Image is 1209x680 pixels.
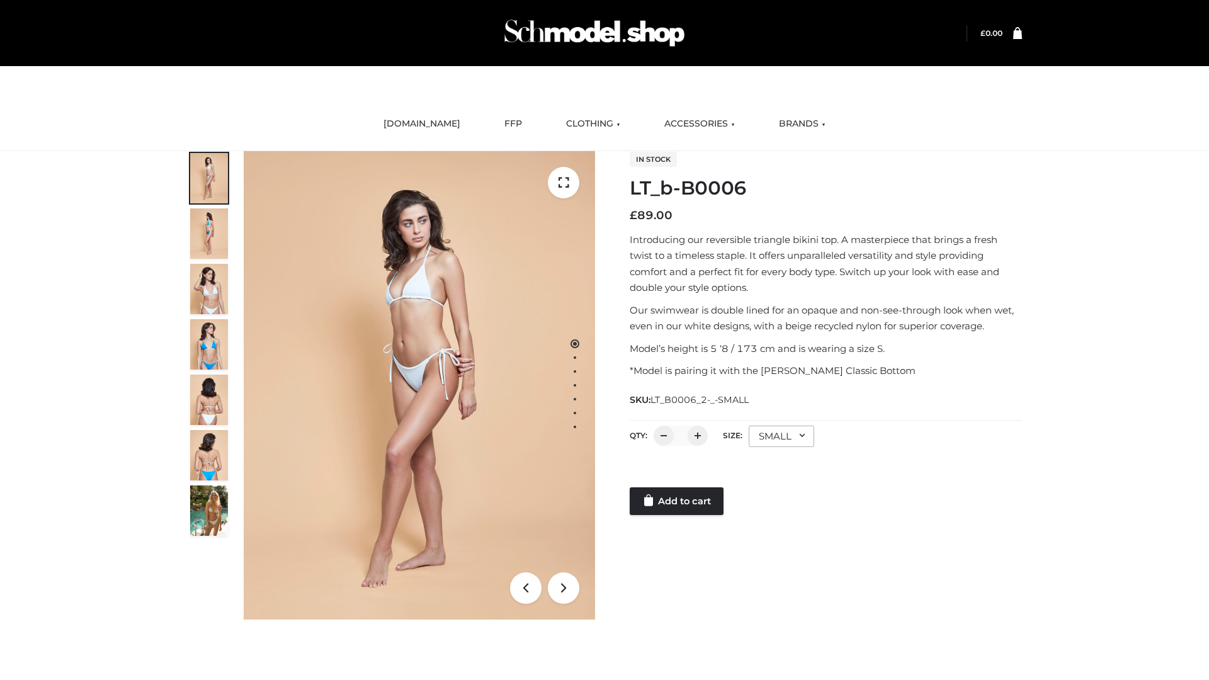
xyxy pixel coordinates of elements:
[190,208,228,259] img: ArielClassicBikiniTop_CloudNine_AzureSky_OW114ECO_2-scaled.jpg
[630,363,1022,379] p: *Model is pairing it with the [PERSON_NAME] Classic Bottom
[190,375,228,425] img: ArielClassicBikiniTop_CloudNine_AzureSky_OW114ECO_7-scaled.jpg
[630,341,1022,357] p: Model’s height is 5 ‘8 / 173 cm and is wearing a size S.
[630,232,1022,296] p: Introducing our reversible triangle bikini top. A masterpiece that brings a fresh twist to a time...
[655,110,744,138] a: ACCESSORIES
[980,28,985,38] span: £
[630,177,1022,200] h1: LT_b-B0006
[980,28,1002,38] a: £0.00
[630,208,673,222] bdi: 89.00
[190,430,228,480] img: ArielClassicBikiniTop_CloudNine_AzureSky_OW114ECO_8-scaled.jpg
[630,487,724,515] a: Add to cart
[980,28,1002,38] bdi: 0.00
[495,110,531,138] a: FFP
[650,394,749,405] span: LT_B0006_2-_-SMALL
[190,319,228,370] img: ArielClassicBikiniTop_CloudNine_AzureSky_OW114ECO_4-scaled.jpg
[630,431,647,440] label: QTY:
[630,152,677,167] span: In stock
[374,110,470,138] a: [DOMAIN_NAME]
[723,431,742,440] label: Size:
[630,392,750,407] span: SKU:
[500,8,689,58] img: Schmodel Admin 964
[190,264,228,314] img: ArielClassicBikiniTop_CloudNine_AzureSky_OW114ECO_3-scaled.jpg
[190,485,228,536] img: Arieltop_CloudNine_AzureSky2.jpg
[630,208,637,222] span: £
[630,302,1022,334] p: Our swimwear is double lined for an opaque and non-see-through look when wet, even in our white d...
[244,151,595,620] img: ArielClassicBikiniTop_CloudNine_AzureSky_OW114ECO_1
[190,153,228,203] img: ArielClassicBikiniTop_CloudNine_AzureSky_OW114ECO_1-scaled.jpg
[749,426,814,447] div: SMALL
[769,110,835,138] a: BRANDS
[557,110,630,138] a: CLOTHING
